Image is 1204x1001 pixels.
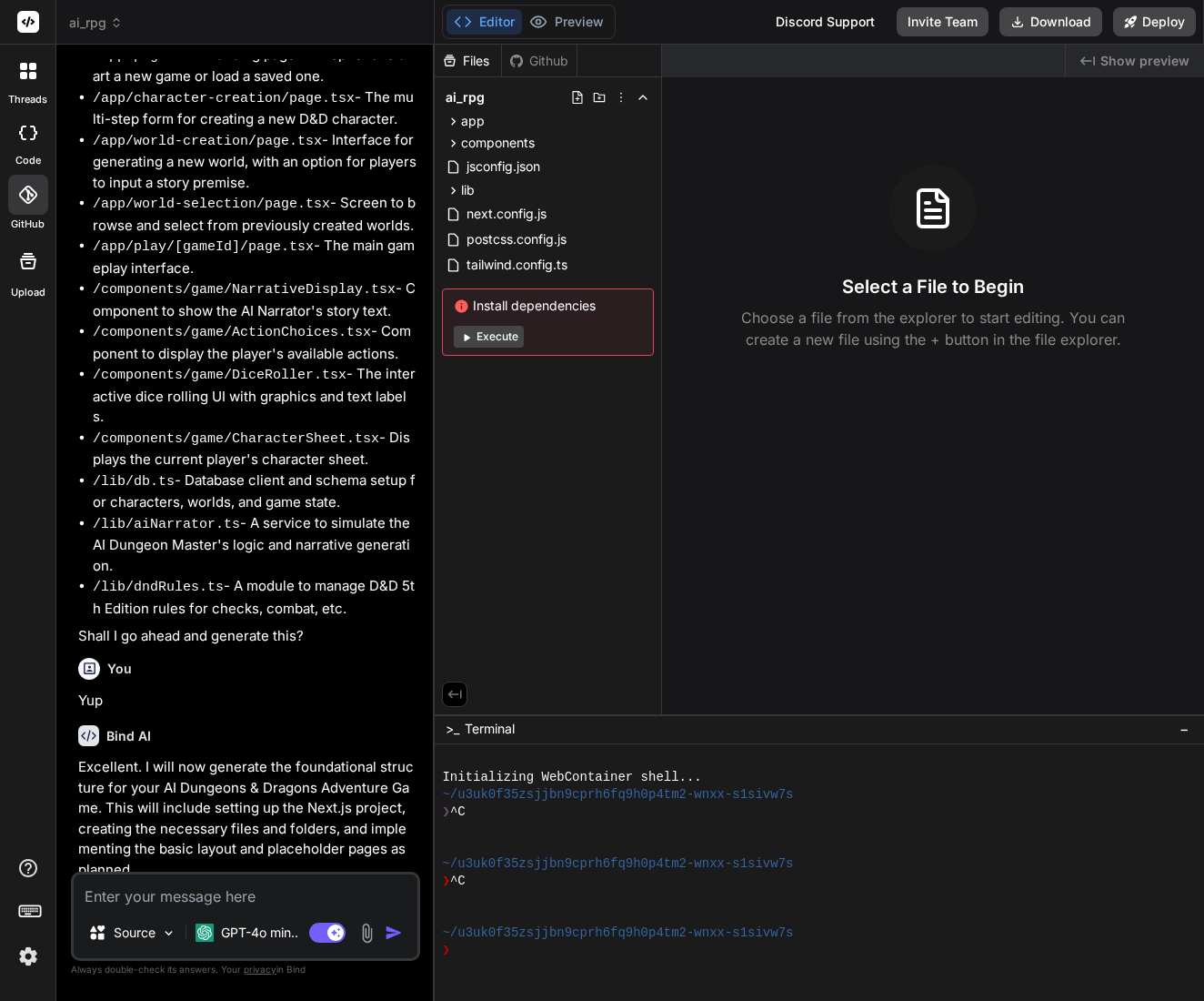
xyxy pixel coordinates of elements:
p: Shall I go ahead and generate this? [78,626,416,647]
span: Initializing WebContainer shell... [442,769,701,786]
code: /lib/dndRules.ts [93,580,224,595]
code: /components/game/CharacterSheet.tsx [93,431,379,447]
p: GPT-4o min.. [221,924,298,942]
img: icon [385,924,403,942]
li: - A service to simulate the AI Dungeon Master's logic and narrative generation. [93,513,416,577]
li: - Component to show the AI Narrator's story text. [93,278,416,321]
span: ai_rpg [446,88,485,106]
span: privacy [244,964,276,975]
h6: Bind AI [106,727,151,745]
span: ~/u3uk0f35zsjjbn9cprh6fq9h0p4tm2-wnxx-s1sivw7s [442,786,793,804]
span: >_ [446,720,459,738]
label: code [15,153,41,168]
span: tailwind.config.ts [465,254,569,276]
button: Editor [446,9,522,35]
code: /components/game/DiceRoller.tsx [93,368,346,383]
button: Execute [454,326,524,348]
h6: You [107,660,132,678]
p: Choose a file from the explorer to start editing. You can create a new file using the + button in... [729,307,1137,350]
button: Preview [522,9,611,35]
li: - A module to manage D&D 5th Edition rules for checks, combat, etc. [93,576,416,619]
span: − [1179,720,1189,738]
div: Github [502,52,577,70]
span: ~/u3uk0f35zsjjbn9cprh6fq9h0p4tm2-wnxx-s1sivw7s [442,925,793,942]
li: - Interface for generating a new world, with an option for players to input a story premise. [93,130,416,194]
span: ❯ [442,942,449,959]
span: ^C [450,873,466,890]
span: postcss.config.js [465,228,568,250]
li: - Landing page with options to start a new game or load a saved one. [93,45,416,87]
img: Pick Models [161,925,176,941]
button: Download [999,7,1102,36]
li: - The main gameplay interface. [93,236,416,278]
button: Deploy [1113,7,1196,36]
p: Always double-check its answers. Your in Bind [71,961,420,978]
code: /components/game/NarrativeDisplay.tsx [93,282,396,298]
span: next.config.js [465,203,548,225]
h3: Select a File to Begin [842,274,1024,299]
label: Upload [11,285,45,300]
span: jsconfig.json [465,156,542,177]
p: Source [114,924,156,942]
code: /app/character-creation/page.tsx [93,91,355,106]
li: - Screen to browse and select from previously created worlds. [93,193,416,236]
p: Excellent. I will now generate the foundational structure for your AI Dungeons & Dragons Adventur... [78,757,416,880]
div: Files [435,52,501,70]
img: GPT-4o mini [196,924,214,942]
span: Terminal [465,720,515,738]
button: − [1176,714,1193,743]
span: Show preview [1100,52,1189,70]
li: - The interactive dice rolling UI with graphics and text labels. [93,364,416,428]
span: Install dependencies [454,297,642,315]
code: /app/page.tsx [93,48,199,64]
img: attachment [356,923,377,944]
label: GitHub [11,217,45,232]
code: /app/world-creation/page.tsx [93,134,322,149]
span: ai_rpg [69,14,123,32]
code: /app/world-selection/page.tsx [93,197,330,212]
li: - Component to display the player's available actions. [93,321,416,364]
span: app [461,112,485,130]
span: ~/u3uk0f35zsjjbn9cprh6fq9h0p4tm2-wnxx-s1sivw7s [442,855,793,873]
code: /app/play/[gameId]/page.tsx [93,239,314,255]
span: components [461,134,535,152]
li: - The multi-step form for creating a new D&D character. [93,87,416,130]
span: ❯ [442,804,449,821]
code: /components/game/ActionChoices.tsx [93,325,371,340]
code: /lib/db.ts [93,474,175,490]
span: ^C [450,804,466,821]
div: Discord Support [765,7,886,36]
img: settings [13,941,44,972]
code: /lib/aiNarrator.ts [93,517,240,532]
p: Yup [78,691,416,712]
span: lib [461,181,475,199]
li: - Displays the current player's character sheet. [93,428,416,470]
label: threads [8,92,47,107]
button: Invite Team [897,7,988,36]
span: ❯ [442,873,449,890]
li: - Database client and schema setup for characters, worlds, and game state. [93,470,416,513]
